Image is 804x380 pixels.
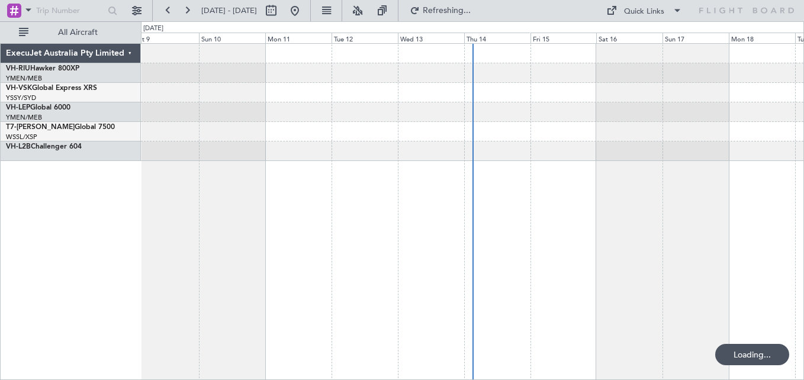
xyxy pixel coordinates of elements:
[31,28,125,37] span: All Aircraft
[398,33,464,43] div: Wed 13
[6,143,31,150] span: VH-L2B
[404,1,475,20] button: Refreshing...
[6,65,30,72] span: VH-RIU
[332,33,398,43] div: Tue 12
[530,33,597,43] div: Fri 15
[464,33,530,43] div: Thu 14
[6,104,70,111] a: VH-LEPGlobal 6000
[422,7,472,15] span: Refreshing...
[715,344,789,365] div: Loading...
[199,33,265,43] div: Sun 10
[6,143,82,150] a: VH-L2BChallenger 604
[133,33,199,43] div: Sat 9
[663,33,729,43] div: Sun 17
[6,74,42,83] a: YMEN/MEB
[143,24,163,34] div: [DATE]
[6,85,32,92] span: VH-VSK
[729,33,795,43] div: Mon 18
[6,94,36,102] a: YSSY/SYD
[201,5,257,16] span: [DATE] - [DATE]
[13,23,128,42] button: All Aircraft
[6,124,115,131] a: T7-[PERSON_NAME]Global 7500
[600,1,688,20] button: Quick Links
[6,65,79,72] a: VH-RIUHawker 800XP
[6,104,30,111] span: VH-LEP
[6,124,75,131] span: T7-[PERSON_NAME]
[6,85,97,92] a: VH-VSKGlobal Express XRS
[36,2,104,20] input: Trip Number
[624,6,664,18] div: Quick Links
[265,33,332,43] div: Mon 11
[6,133,37,141] a: WSSL/XSP
[596,33,663,43] div: Sat 16
[6,113,42,122] a: YMEN/MEB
